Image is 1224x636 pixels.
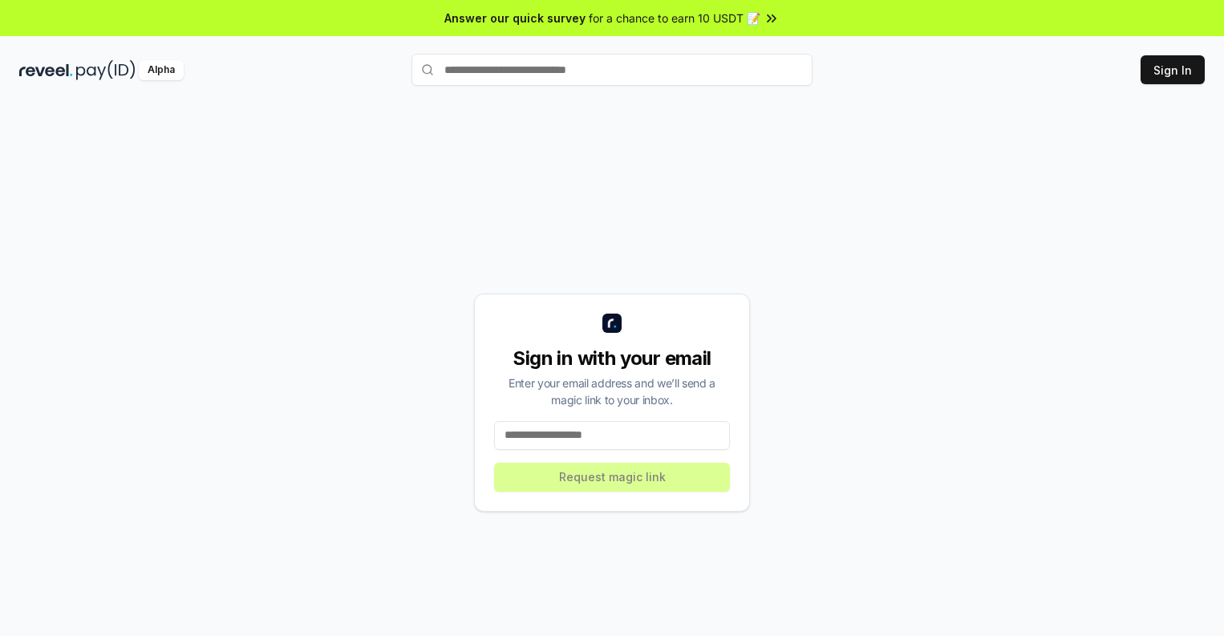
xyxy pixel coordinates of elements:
[19,60,73,80] img: reveel_dark
[494,346,730,371] div: Sign in with your email
[76,60,136,80] img: pay_id
[444,10,586,26] span: Answer our quick survey
[602,314,622,333] img: logo_small
[589,10,760,26] span: for a chance to earn 10 USDT 📝
[1141,55,1205,84] button: Sign In
[139,60,184,80] div: Alpha
[494,375,730,408] div: Enter your email address and we’ll send a magic link to your inbox.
